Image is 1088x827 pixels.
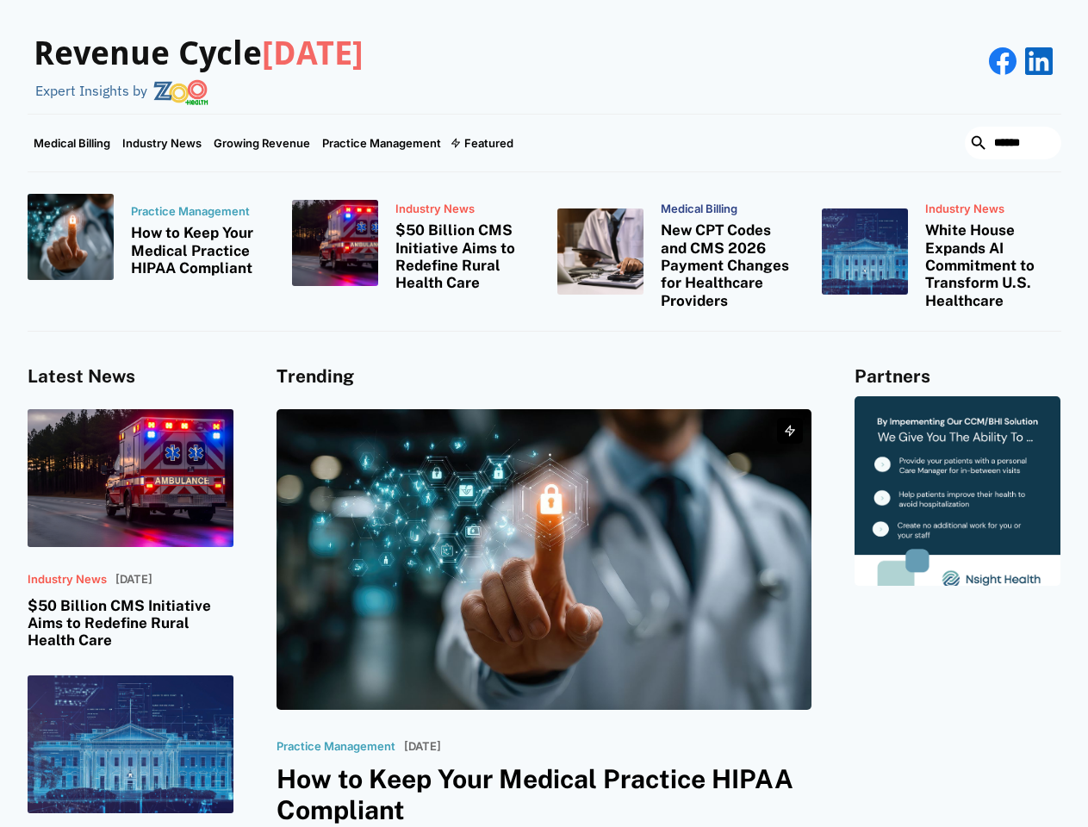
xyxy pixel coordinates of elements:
[115,573,152,587] p: [DATE]
[464,136,513,150] div: Featured
[131,224,267,277] h3: How to Keep Your Medical Practice HIPAA Compliant
[925,202,1061,216] p: Industry News
[28,573,107,587] p: Industry News
[28,366,233,388] h4: Latest News
[28,409,233,650] a: Industry News[DATE]$50 Billion CMS Initiative Aims to Redefine Rural Health Care
[277,366,812,388] h4: Trending
[116,115,208,171] a: Industry News
[447,115,519,171] div: Featured
[661,202,797,216] p: Medical Billing
[208,115,316,171] a: Growing Revenue
[395,221,532,292] h3: $50 Billion CMS Initiative Aims to Redefine Rural Health Care
[404,740,441,754] p: [DATE]
[855,366,1060,388] h4: Partners
[277,763,812,825] h3: How to Keep Your Medical Practice HIPAA Compliant
[34,34,364,74] h3: Revenue Cycle
[395,202,532,216] p: Industry News
[822,194,1061,310] a: Industry NewsWhite House Expands AI Commitment to Transform U.S. Healthcare
[925,221,1061,309] h3: White House Expands AI Commitment to Transform U.S. Healthcare
[661,221,797,309] h3: New CPT Codes and CMS 2026 Payment Changes for Healthcare Providers
[28,17,364,105] a: Revenue Cycle[DATE]Expert Insights by
[557,194,797,310] a: Medical BillingNew CPT Codes and CMS 2026 Payment Changes for Healthcare Providers
[262,34,364,72] span: [DATE]
[316,115,447,171] a: Practice Management
[292,194,532,292] a: Industry News$50 Billion CMS Initiative Aims to Redefine Rural Health Care
[131,205,267,219] p: Practice Management
[35,83,147,99] div: Expert Insights by
[28,115,116,171] a: Medical Billing
[28,194,267,280] a: Practice ManagementHow to Keep Your Medical Practice HIPAA Compliant
[277,740,395,754] p: Practice Management
[28,597,233,650] h3: $50 Billion CMS Initiative Aims to Redefine Rural Health Care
